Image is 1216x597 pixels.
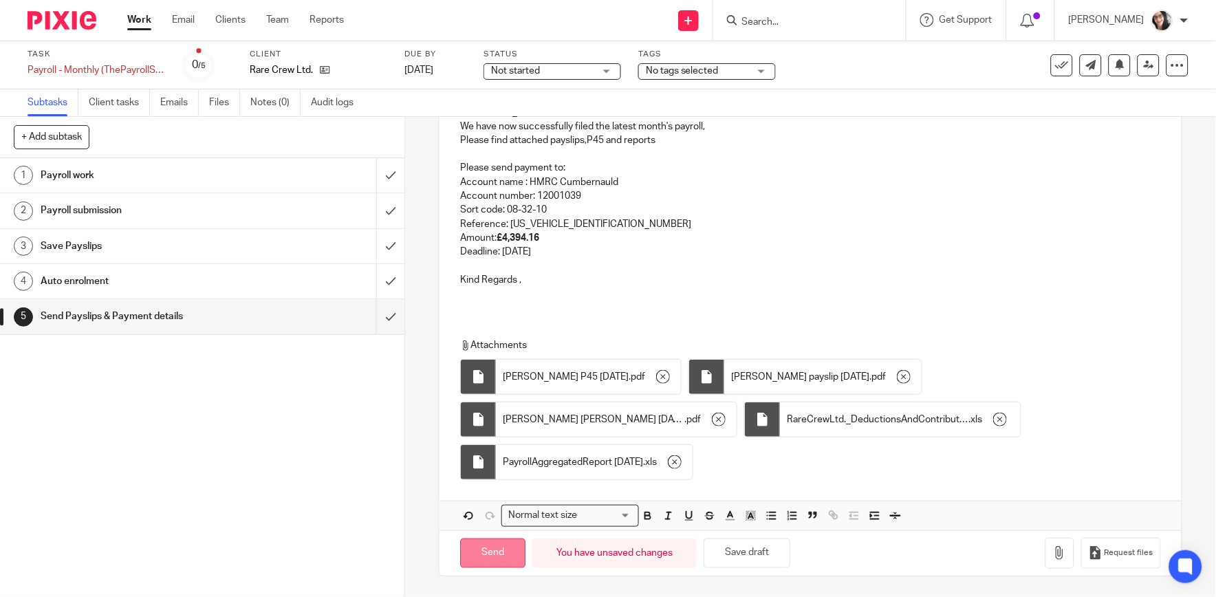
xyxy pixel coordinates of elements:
div: 1 [14,166,33,185]
span: No tags selected [646,66,719,76]
p: We have now successfully filed the latest month's payroll, [460,120,1160,133]
span: xls [645,455,657,469]
h1: Send Payslips & Payment details [41,306,255,327]
span: [PERSON_NAME] P45 [DATE] [503,370,629,384]
h1: Auto enrolment [41,271,255,292]
p: [PERSON_NAME] [1069,13,1144,27]
span: Not started [491,66,540,76]
label: Task [28,49,165,60]
label: Due by [404,49,466,60]
a: Clients [215,13,246,27]
div: 5 [14,307,33,327]
div: Search for option [501,505,639,526]
span: [PERSON_NAME] [PERSON_NAME] [DATE] [503,413,684,426]
a: Team [266,13,289,27]
span: pdf [686,413,701,426]
a: Emails [160,89,199,116]
p: Account name : HMRC Cumbernauld [460,175,1160,189]
a: Files [209,89,240,116]
button: Save draft [704,539,790,568]
button: Request files [1081,538,1161,569]
span: [PERSON_NAME] payslip [DATE] [731,370,869,384]
span: PayrollAggregatedReport [DATE] [503,455,643,469]
a: Subtasks [28,89,78,116]
span: pdf [631,370,645,384]
label: Status [484,49,621,60]
img: Pixie [28,11,96,30]
input: Search for option [581,508,631,523]
a: Work [127,13,151,27]
h1: Payroll submission [41,200,255,221]
span: xls [970,413,982,426]
p: Account number: 12001039 [460,189,1160,203]
p: Amount: [460,231,1160,245]
span: pdf [871,370,886,384]
div: 2 [14,202,33,221]
p: Please send payment to: [460,161,1160,175]
div: . [496,360,681,394]
p: Please find attached payslips,P45 and reports [460,133,1160,147]
label: Client [250,49,387,60]
span: RareCrewLtd._DeductionsAndContributionsReport_August 2025 [787,413,968,426]
h1: Payroll work [41,165,255,186]
div: . [724,360,922,394]
div: Payroll - Monthly (ThePayrollSite) [28,63,165,77]
button: + Add subtask [14,125,89,149]
a: Audit logs [311,89,364,116]
input: Send [460,539,525,568]
label: Tags [638,49,776,60]
h1: Save Payslips [41,236,255,257]
a: Client tasks [89,89,150,116]
p: Kind Regards , [460,259,1160,287]
div: 0 [192,57,206,73]
img: me%20(1).jpg [1151,10,1173,32]
div: You have unsaved changes [532,539,697,568]
p: Sort code: 08-32-10 [460,203,1160,217]
span: Get Support [940,15,992,25]
small: /5 [198,62,206,69]
span: Normal text size [505,508,580,523]
div: . [496,402,737,437]
input: Search [741,17,865,29]
div: . [780,402,1021,437]
a: Reports [310,13,344,27]
p: Deadline: [DATE] [460,245,1160,259]
span: Request files [1105,547,1153,558]
p: Rare Crew Ltd. [250,63,313,77]
p: Reference: [US_VEHICLE_IDENTIFICATION_NUMBER] [460,217,1160,231]
a: Notes (0) [250,89,301,116]
div: 4 [14,272,33,291]
a: Email [172,13,195,27]
p: Attachments [460,338,1140,352]
span: [DATE] [404,65,433,75]
div: 3 [14,237,33,256]
strong: £4,394.16 [497,233,539,243]
div: . [496,445,693,479]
